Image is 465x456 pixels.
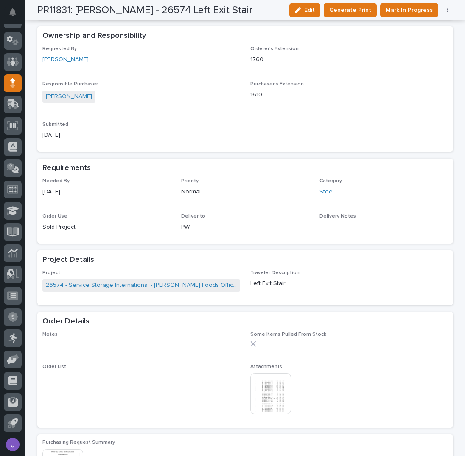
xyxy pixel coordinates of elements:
[289,3,320,17] button: Edit
[42,214,67,219] span: Order Use
[181,223,310,232] p: PWI
[329,6,371,14] span: Generate Print
[250,364,282,369] span: Attachments
[42,55,89,64] a: [PERSON_NAME]
[42,31,146,41] h2: Ownership and Responsibility
[4,436,22,453] button: users-avatar
[11,8,22,22] div: Notifications
[250,332,326,337] span: Some Items Pulled From Stock
[42,223,171,232] p: Sold Project
[42,46,77,51] span: Requested By
[42,440,115,445] span: Purchasing Request Summary
[42,122,68,127] span: Submitted
[181,187,310,196] p: Normal
[250,55,448,64] p: 1760
[42,317,90,326] h2: Order Details
[250,91,448,99] p: 1610
[380,3,438,17] button: Mark In Progress
[250,46,299,51] span: Orderer's Extension
[42,164,91,173] h2: Requirements
[42,131,240,140] p: [DATE]
[42,255,94,265] h2: Project Details
[319,178,342,184] span: Category
[42,178,70,184] span: Needed By
[319,187,334,196] a: Steel
[324,3,377,17] button: Generate Print
[42,82,98,87] span: Responsible Purchaser
[42,332,58,337] span: Notes
[250,270,300,275] span: Traveler Description
[42,270,60,275] span: Project
[42,364,66,369] span: Order List
[37,4,252,17] h2: PR11831: [PERSON_NAME] - 26574 Left Exit Stair
[181,214,205,219] span: Deliver to
[319,214,356,219] span: Delivery Notes
[42,187,171,196] p: [DATE]
[250,82,304,87] span: Purchaser's Extension
[4,3,22,21] button: Notifications
[304,7,315,13] span: Edit
[46,92,92,101] a: [PERSON_NAME]
[250,279,448,288] p: Left Exit Stair
[181,178,199,184] span: Priority
[386,6,433,14] span: Mark In Progress
[46,281,237,290] a: 26574 - Service Storage International - [PERSON_NAME] Foods Office Mezzanine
